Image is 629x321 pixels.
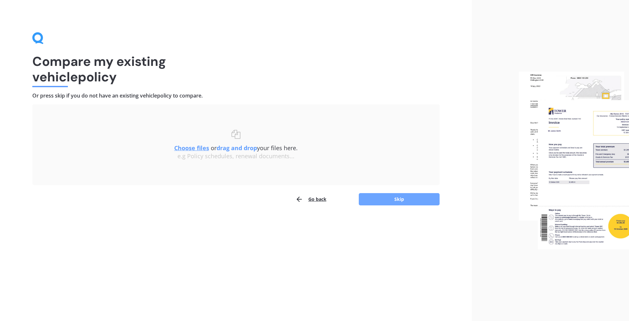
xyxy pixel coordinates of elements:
[217,144,257,152] b: drag and drop
[295,193,326,206] button: Go back
[32,92,440,99] h4: Or press skip if you do not have an existing vehicle policy to compare.
[519,72,629,249] img: files.webp
[359,193,440,205] button: Skip
[174,144,298,152] span: or your files here.
[32,54,440,85] h1: Compare my existing vehicle policy
[45,153,427,160] div: e.g Policy schedules, renewal documents...
[174,144,209,152] u: Choose files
